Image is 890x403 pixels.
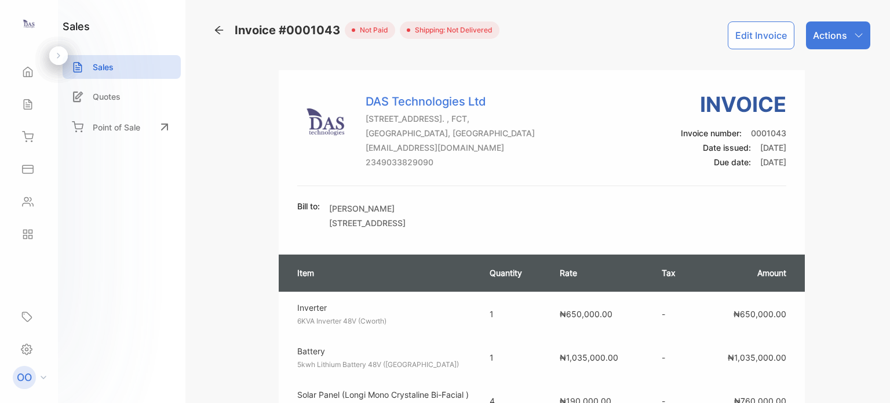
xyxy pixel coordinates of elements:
span: Date issued: [703,143,751,153]
button: Edit Invoice [728,21,794,49]
span: Invoice #0001043 [235,21,345,39]
p: 6KVA Inverter 48V (Cworth) [297,316,469,326]
p: [PERSON_NAME] [329,202,406,215]
span: [STREET_ADDRESS] [329,218,406,228]
a: Quotes [63,85,181,108]
h1: sales [63,19,90,34]
span: 0001043 [751,128,786,138]
a: Sales [63,55,181,79]
p: DAS Technologies Ltd [366,93,535,110]
p: Rate [560,267,639,279]
img: logo [20,15,38,32]
p: Item [297,267,466,279]
p: Quotes [93,90,121,103]
p: Tax [662,267,685,279]
p: Point of Sale [93,121,140,133]
p: Bill to: [297,200,320,212]
p: [GEOGRAPHIC_DATA], [GEOGRAPHIC_DATA] [366,127,535,139]
span: [DATE] [760,143,786,153]
p: Battery [297,345,469,357]
span: ₦1,035,000.00 [728,353,786,362]
a: Point of Sale [63,114,181,140]
p: Sales [93,61,114,73]
img: Company Logo [297,93,355,151]
span: ₦650,000.00 [734,309,786,319]
p: 5kwh Lithium Battery 48V ([GEOGRAPHIC_DATA]) [297,360,469,370]
h3: Invoice [681,89,786,120]
span: Due date: [714,157,751,167]
span: Invoice number: [681,128,742,138]
p: Amount [708,267,786,279]
span: [DATE] [760,157,786,167]
span: Shipping: Not Delivered [410,25,493,35]
p: - [662,308,685,320]
span: ₦1,035,000.00 [560,353,618,362]
p: Inverter [297,302,469,314]
span: ₦650,000.00 [560,309,612,319]
p: Solar Panel (Longi Mono Crystaline Bi-Facial ) [297,389,469,401]
button: Actions [806,21,870,49]
p: Quantity [490,267,536,279]
p: [EMAIL_ADDRESS][DOMAIN_NAME] [366,141,535,154]
p: OO [17,370,32,385]
p: [STREET_ADDRESS]. , FCT, [366,112,535,125]
span: not paid [355,25,388,35]
p: 1 [490,308,536,320]
p: Actions [813,28,847,42]
iframe: LiveChat chat widget [841,354,890,403]
p: 1 [490,351,536,364]
p: - [662,351,685,364]
p: 2349033829090 [366,156,535,168]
